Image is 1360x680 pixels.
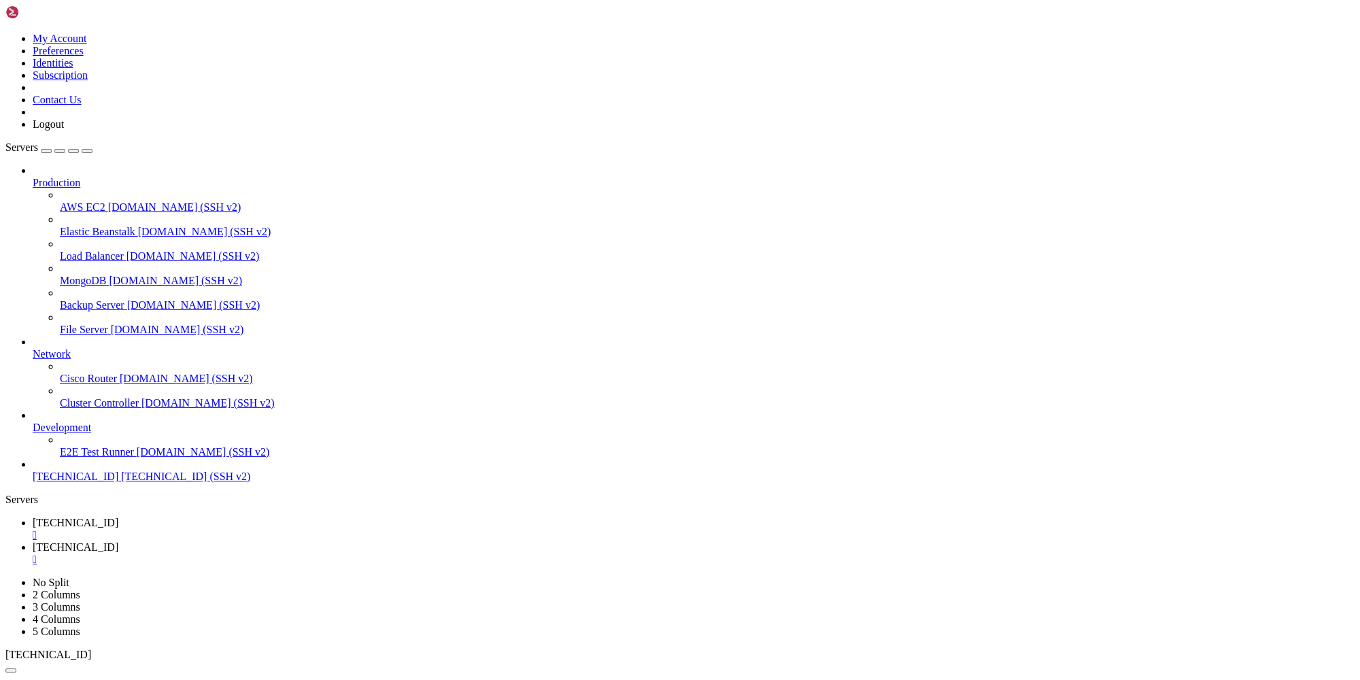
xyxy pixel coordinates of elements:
span: [DOMAIN_NAME] (SSH v2) [109,275,242,286]
span: Elastic Beanstalk [60,226,135,237]
a: 192.241.120.205 [33,541,1355,566]
a: 2 Columns [33,589,80,600]
li: Cluster Controller [DOMAIN_NAME] (SSH v2) [60,385,1355,409]
span: [TECHNICAL_ID] (SSH v2) [121,471,250,482]
span: [DOMAIN_NAME] (SSH v2) [137,446,270,458]
span: [DOMAIN_NAME] (SSH v2) [108,201,241,213]
span: [DOMAIN_NAME] (SSH v2) [138,226,271,237]
span: [TECHNICAL_ID] [33,471,118,482]
span: Cluster Controller [60,397,139,409]
a: File Server [DOMAIN_NAME] (SSH v2) [60,324,1355,336]
a: Production [33,177,1355,189]
span: Development [33,422,91,433]
span: [TECHNICAL_ID] [33,541,118,553]
span: MongoDB [60,275,106,286]
a: My Account [33,33,87,44]
a: Cluster Controller [DOMAIN_NAME] (SSH v2) [60,397,1355,409]
li: Cisco Router [DOMAIN_NAME] (SSH v2) [60,360,1355,385]
a:  [33,554,1355,566]
li: MongoDB [DOMAIN_NAME] (SSH v2) [60,262,1355,287]
li: Backup Server [DOMAIN_NAME] (SSH v2) [60,287,1355,311]
a: Load Balancer [DOMAIN_NAME] (SSH v2) [60,250,1355,262]
x-row: To restore this content, you can run the 'unminimize' command. [5,107,1184,119]
div: Servers [5,494,1355,506]
x-row: Welcome to Ubuntu 22.04.5 LTS (GNU/Linux 5.15.0-75-generic x86_64) [5,5,1184,17]
x-row: * Documentation: [URL][DOMAIN_NAME] [5,28,1184,39]
x-row: * Support: [URL][DOMAIN_NAME] [5,51,1184,63]
span: Load Balancer [60,250,124,262]
div: (22, 11) [132,130,137,141]
span: Backup Server [60,299,124,311]
li: Development [33,409,1355,458]
span: File Server [60,324,108,335]
span: [DOMAIN_NAME] (SSH v2) [141,397,275,409]
a: 3 Columns [33,601,80,613]
span: [TECHNICAL_ID] [33,517,118,528]
a: Identities [33,57,73,69]
span: E2E Test Runner [60,446,134,458]
x-row: * Management: [URL][DOMAIN_NAME] [5,39,1184,51]
span: Cisco Router [60,373,117,384]
x-row: not required on a system that users do not log into. [5,84,1184,96]
span: [DOMAIN_NAME] (SSH v2) [126,250,260,262]
a: E2E Test Runner [DOMAIN_NAME] (SSH v2) [60,446,1355,458]
span: Network [33,348,71,360]
a: 5 Columns [33,626,80,637]
a: [TECHNICAL_ID] [TECHNICAL_ID] (SSH v2) [33,471,1355,483]
li: Production [33,165,1355,336]
li: [TECHNICAL_ID] [TECHNICAL_ID] (SSH v2) [33,458,1355,483]
span: [DOMAIN_NAME] (SSH v2) [127,299,260,311]
a: No Split [33,577,69,588]
li: File Server [DOMAIN_NAME] (SSH v2) [60,311,1355,336]
a: Network [33,348,1355,360]
a: Logout [33,118,64,130]
a: Servers [5,141,92,153]
li: E2E Test Runner [DOMAIN_NAME] (SSH v2) [60,434,1355,458]
li: Load Balancer [DOMAIN_NAME] (SSH v2) [60,238,1355,262]
a: Contact Us [33,94,82,105]
a: Elastic Beanstalk [DOMAIN_NAME] (SSH v2) [60,226,1355,238]
span: [DOMAIN_NAME] (SSH v2) [120,373,253,384]
x-row: root@darkhost10911:~# [5,130,1184,141]
a: MongoDB [DOMAIN_NAME] (SSH v2) [60,275,1355,287]
a: 192.241.120.205 [33,517,1355,541]
a: Preferences [33,45,84,56]
span: Production [33,177,80,188]
img: Shellngn [5,5,84,19]
a: Subscription [33,69,88,81]
a: AWS EC2 [DOMAIN_NAME] (SSH v2) [60,201,1355,214]
span: [DOMAIN_NAME] (SSH v2) [111,324,244,335]
a: Backup Server [DOMAIN_NAME] (SSH v2) [60,299,1355,311]
span: [TECHNICAL_ID] [5,649,91,660]
li: Elastic Beanstalk [DOMAIN_NAME] (SSH v2) [60,214,1355,238]
a: Development [33,422,1355,434]
li: AWS EC2 [DOMAIN_NAME] (SSH v2) [60,189,1355,214]
a: Cisco Router [DOMAIN_NAME] (SSH v2) [60,373,1355,385]
a: 4 Columns [33,613,80,625]
span: AWS EC2 [60,201,105,213]
x-row: Last login: [DATE] from [TECHNICAL_ID] [5,118,1184,130]
li: Network [33,336,1355,409]
a:  [33,529,1355,541]
x-row: This system has been minimized by removing packages and content that are [5,73,1184,85]
span: Servers [5,141,38,153]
